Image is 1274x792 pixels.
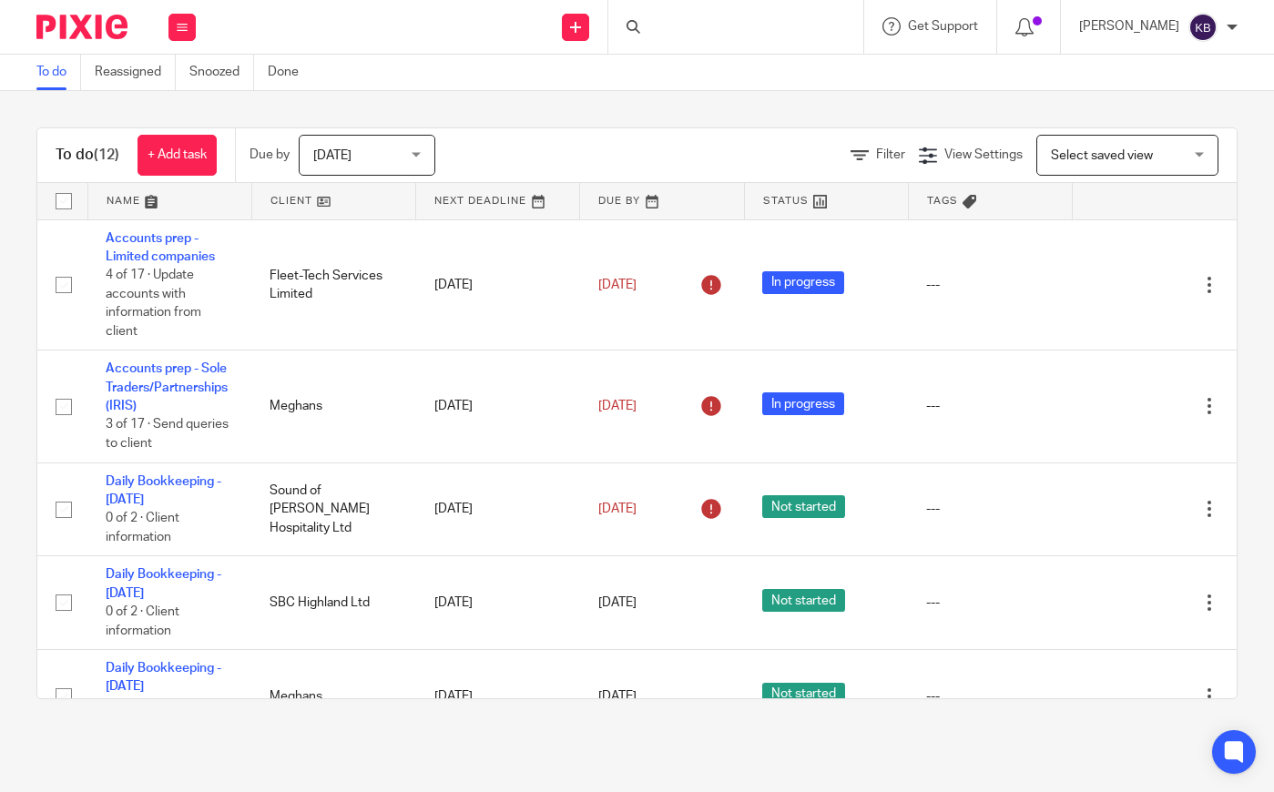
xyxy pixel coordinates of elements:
span: Select saved view [1051,149,1153,162]
a: Reassigned [95,55,176,90]
td: SBC Highland Ltd [251,556,415,650]
span: [DATE] [598,690,637,703]
span: [DATE] [598,279,637,291]
span: 0 of 2 · Client information [106,605,179,637]
span: [DATE] [598,596,637,609]
span: 0 of 2 · Client information [106,512,179,543]
p: Due by [250,146,290,164]
span: Get Support [908,20,978,33]
a: Snoozed [189,55,254,90]
span: 4 of 17 · Update accounts with information from client [106,269,201,338]
a: Accounts prep - Limited companies [106,232,215,263]
td: [DATE] [416,556,580,650]
span: 3 of 17 · Send queries to client [106,419,229,451]
a: + Add task [138,135,217,176]
td: Meghans [251,650,415,744]
td: [DATE] [416,650,580,744]
div: --- [926,594,1054,612]
a: Daily Bookkeeping - [DATE] [106,475,221,506]
p: [PERSON_NAME] [1079,17,1179,36]
div: --- [926,397,1054,415]
a: Accounts prep - Sole Traders/Partnerships (IRIS) [106,362,228,412]
span: Not started [762,589,845,612]
span: [DATE] [598,400,637,412]
a: Done [268,55,312,90]
span: In progress [762,271,844,294]
h1: To do [56,146,119,165]
span: Not started [762,683,845,706]
td: Fleet-Tech Services Limited [251,219,415,350]
span: In progress [762,392,844,415]
td: [DATE] [416,350,580,462]
div: --- [926,276,1054,294]
td: [DATE] [416,219,580,350]
span: View Settings [944,148,1023,161]
td: [DATE] [416,462,580,556]
a: Daily Bookkeeping - [DATE] [106,568,221,599]
img: Pixie [36,15,127,39]
a: Daily Bookkeeping - [DATE] [106,662,221,693]
td: Sound of [PERSON_NAME] Hospitality Ltd [251,462,415,556]
div: --- [926,500,1054,518]
span: Filter [876,148,905,161]
a: To do [36,55,81,90]
img: svg%3E [1188,13,1218,42]
span: [DATE] [313,149,352,162]
span: (12) [94,147,119,162]
span: Tags [927,196,958,206]
td: Meghans [251,350,415,462]
div: --- [926,687,1054,706]
span: Not started [762,495,845,518]
span: [DATE] [598,503,637,515]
